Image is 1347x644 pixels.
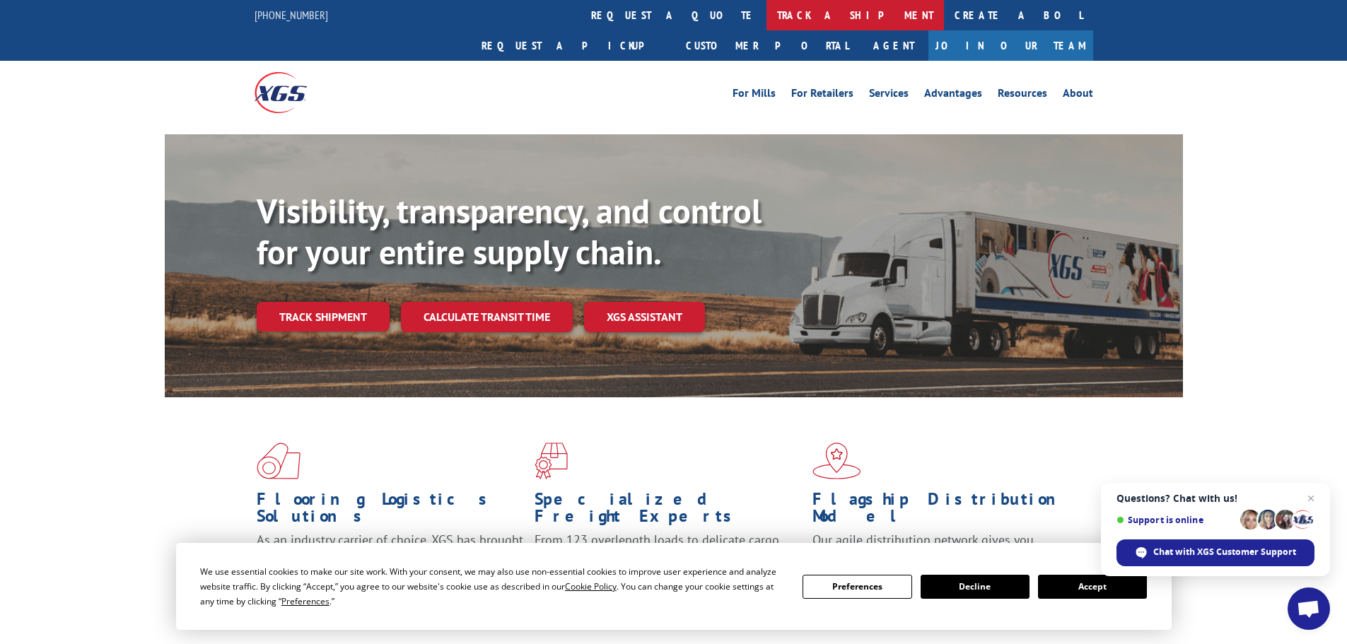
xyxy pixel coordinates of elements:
a: Advantages [924,88,982,103]
span: Chat with XGS Customer Support [1116,539,1314,566]
span: Cookie Policy [565,580,617,592]
a: Open chat [1288,587,1330,630]
h1: Flagship Distribution Model [812,491,1080,532]
a: Agent [859,30,928,61]
div: Cookie Consent Prompt [176,543,1172,630]
a: [PHONE_NUMBER] [255,8,328,22]
h1: Specialized Freight Experts [535,491,802,532]
a: For Mills [733,88,776,103]
a: Track shipment [257,302,390,332]
span: Chat with XGS Customer Support [1153,546,1296,558]
a: Request a pickup [471,30,675,61]
a: Calculate transit time [401,302,573,332]
a: XGS ASSISTANT [584,302,705,332]
button: Accept [1038,575,1147,599]
img: xgs-icon-flagship-distribution-model-red [812,443,861,479]
div: We use essential cookies to make our site work. With your consent, we may also use non-essential ... [200,564,786,609]
b: Visibility, transparency, and control for your entire supply chain. [257,189,762,274]
span: Preferences [281,595,330,607]
a: Resources [998,88,1047,103]
button: Decline [921,575,1030,599]
img: xgs-icon-total-supply-chain-intelligence-red [257,443,301,479]
span: As an industry carrier of choice, XGS has brought innovation and dedication to flooring logistics... [257,532,523,582]
h1: Flooring Logistics Solutions [257,491,524,532]
a: Join Our Team [928,30,1093,61]
a: Customer Portal [675,30,859,61]
a: Services [869,88,909,103]
a: About [1063,88,1093,103]
span: Questions? Chat with us! [1116,493,1314,504]
span: Our agile distribution network gives you nationwide inventory management on demand. [812,532,1073,565]
button: Preferences [803,575,911,599]
a: For Retailers [791,88,853,103]
img: xgs-icon-focused-on-flooring-red [535,443,568,479]
span: Support is online [1116,515,1235,525]
p: From 123 overlength loads to delicate cargo, our experienced staff knows the best way to move you... [535,532,802,595]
